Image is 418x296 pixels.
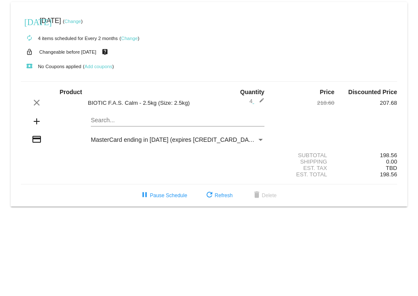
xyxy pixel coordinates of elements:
[139,190,150,201] mat-icon: pause
[91,117,264,124] input: Search...
[320,89,334,95] strong: Price
[21,64,81,69] small: No Coupons applied
[91,136,264,143] mat-select: Payment Method
[334,100,397,106] div: 207.68
[245,188,284,203] button: Delete
[272,171,334,178] div: Est. Total
[60,89,82,95] strong: Product
[119,36,139,41] small: ( )
[24,33,35,43] mat-icon: autorenew
[334,152,397,158] div: 198.56
[91,136,259,143] span: MasterCard ending in [DATE] (expires [CREDIT_CARD_DATA])
[272,158,334,165] div: Shipping
[32,134,42,144] mat-icon: credit_card
[204,190,215,201] mat-icon: refresh
[272,152,334,158] div: Subtotal
[24,16,35,26] mat-icon: [DATE]
[197,188,239,203] button: Refresh
[272,100,334,106] div: 218.60
[204,193,232,198] span: Refresh
[84,64,112,69] a: Add coupons
[32,116,42,126] mat-icon: add
[380,171,397,178] span: 198.56
[240,89,264,95] strong: Quantity
[83,64,114,69] small: ( )
[139,193,187,198] span: Pause Schedule
[84,100,209,106] div: BIOTIC F.A.S. Calm - 2.5kg (Size: 2.5kg)
[121,36,138,41] a: Change
[64,19,81,24] a: Change
[386,165,397,171] span: TBD
[133,188,194,203] button: Pause Schedule
[32,98,42,108] mat-icon: clear
[21,36,118,41] small: 4 items scheduled for Every 2 months
[254,98,264,108] mat-icon: edit
[272,165,334,171] div: Est. Tax
[24,46,35,57] mat-icon: lock_open
[24,61,35,72] mat-icon: local_play
[386,158,397,165] span: 0.00
[100,46,110,57] mat-icon: live_help
[250,98,264,104] span: 4
[252,190,262,201] mat-icon: delete
[348,89,397,95] strong: Discounted Price
[39,49,96,55] small: Changeable before [DATE]
[252,193,277,198] span: Delete
[63,19,83,24] small: ( )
